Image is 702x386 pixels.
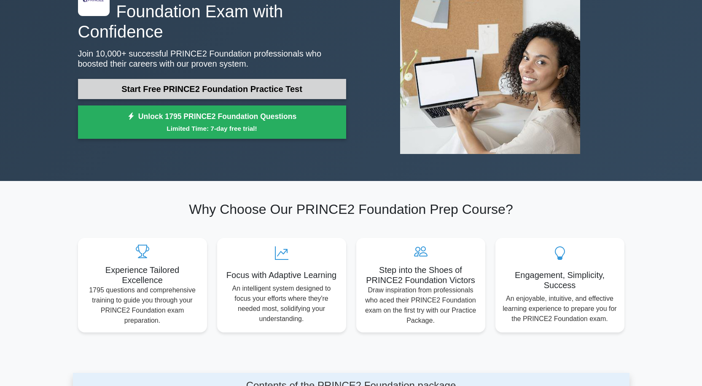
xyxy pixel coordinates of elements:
[85,265,200,285] h5: Experience Tailored Excellence
[78,79,346,99] a: Start Free PRINCE2 Foundation Practice Test
[78,201,624,217] h2: Why Choose Our PRINCE2 Foundation Prep Course?
[363,285,479,326] p: Draw inspiration from professionals who aced their PRINCE2 Foundation exam on the first try with ...
[224,283,339,324] p: An intelligent system designed to focus your efforts where they're needed most, solidifying your ...
[502,294,618,324] p: An enjoyable, intuitive, and effective learning experience to prepare you for the PRINCE2 Foundat...
[78,105,346,139] a: Unlock 1795 PRINCE2 Foundation QuestionsLimited Time: 7-day free trial!
[224,270,339,280] h5: Focus with Adaptive Learning
[502,270,618,290] h5: Engagement, Simplicity, Success
[363,265,479,285] h5: Step into the Shoes of PRINCE2 Foundation Victors
[85,285,200,326] p: 1795 questions and comprehensive training to guide you through your PRINCE2 Foundation exam prepa...
[89,124,336,133] small: Limited Time: 7-day free trial!
[78,49,346,69] p: Join 10,000+ successful PRINCE2 Foundation professionals who boosted their careers with our prove...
